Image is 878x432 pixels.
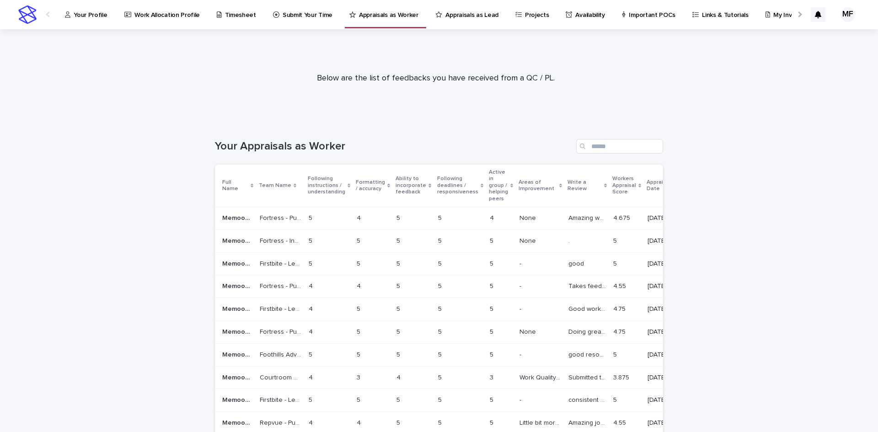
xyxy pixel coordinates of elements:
[438,395,444,404] p: 5
[568,258,586,268] p: good
[438,372,444,382] p: 5
[568,235,572,245] p: .
[613,326,627,336] p: 4.75
[519,395,523,404] p: -
[396,395,402,404] p: 5
[396,235,402,245] p: 5
[222,177,248,194] p: Full Name
[568,372,608,382] p: Submitted the work timely.
[613,395,619,404] p: 5
[356,177,385,194] p: Formatting / accuracy
[613,372,631,382] p: 3.875
[438,417,444,427] p: 5
[260,281,303,290] p: Fortress - Pull Daily Reports
[357,349,362,359] p: 5
[648,260,675,268] p: [DATE]
[490,235,495,245] p: 5
[648,351,675,359] p: [DATE]
[648,214,675,222] p: [DATE]
[222,349,254,359] p: Memoona Fatima
[568,395,608,404] p: consistent high performer
[215,320,691,343] tr: Memoona FatimaMemoona Fatima Fortress - Pull Daily ReportsFortress - Pull Daily Reports 44 55 55 ...
[396,326,402,336] p: 5
[357,235,362,245] p: 5
[260,235,303,245] p: Fortress - Independent Living - Monthly Reports
[519,372,563,382] p: Work Quality Issues.
[215,140,573,153] h1: Your Appraisals as Worker
[490,213,496,222] p: 4
[215,366,691,389] tr: Memoona FatimaMemoona Fatima Courtroom 5 - [GEOGRAPHIC_DATA] Foreclosures Data CollectionCourtroo...
[519,281,523,290] p: -
[613,258,619,268] p: 5
[215,389,691,412] tr: Memoona FatimaMemoona Fatima Firstbite - Lead GenFirstbite - Lead Gen 55 55 55 55 55 -- consisten...
[438,258,444,268] p: 5
[613,213,632,222] p: 4.675
[260,417,303,427] p: Repvue - Public Software IQ, Repvue - Salesforce/13f Name Matching, Repvue - Financial Metric Dat...
[309,417,315,427] p: 4
[357,372,362,382] p: 3
[259,181,291,191] p: Team Name
[396,304,402,313] p: 5
[648,419,675,427] p: [DATE]
[357,258,362,268] p: 5
[215,229,691,252] tr: Memoona FatimaMemoona Fatima Fortress - Independent Living - Monthly ReportsFortress - Independen...
[260,395,303,404] p: Firstbite - Lead Gen
[260,258,303,268] p: Firstbite - Lead Gen
[648,396,675,404] p: [DATE]
[222,395,254,404] p: Memoona Fatima
[309,258,314,268] p: 5
[309,372,315,382] p: 4
[490,258,495,268] p: 5
[613,304,627,313] p: 4.75
[437,174,478,197] p: Following deadlines / responsiveness
[308,174,345,197] p: Following instructions / understanding
[490,326,495,336] p: 5
[309,395,314,404] p: 5
[613,281,628,290] p: 4.55
[568,417,608,427] p: Amazing job on all three repvue projects. Takes feedback positively. Timely submissions
[357,281,363,290] p: 4
[519,213,538,222] p: None
[568,326,608,336] p: Doing great. She is a quick learner
[18,5,37,24] img: stacker-logo-s-only.png
[490,349,495,359] p: 5
[612,174,636,197] p: Workers Appraisal Score
[490,395,495,404] p: 5
[396,258,402,268] p: 5
[309,281,315,290] p: 4
[568,281,608,290] p: Takes feedback positively and implements
[222,213,254,222] p: Memoona Fatima
[396,213,402,222] p: 5
[215,343,691,366] tr: Memoona FatimaMemoona Fatima Foothills Advisory - Long Term Property ManagersFoothills Advisory -...
[215,298,691,321] tr: Memoona FatimaMemoona Fatima Firstbite - Lead GenFirstbite - Lead Gen 44 55 55 55 55 -- Good work...
[613,417,628,427] p: 4.55
[357,304,362,313] p: 5
[309,235,314,245] p: 5
[438,213,444,222] p: 5
[222,258,254,268] p: Memoona Fatima
[357,213,363,222] p: 4
[519,258,523,268] p: -
[222,417,254,427] p: Memoona Fatima
[357,417,363,427] p: 4
[519,417,563,427] p: Little bit more attention to detail required Example: Few missing records in Salesforce/13f Exact...
[576,139,663,154] div: Search
[841,7,855,22] div: MF
[396,281,402,290] p: 5
[396,372,402,382] p: 4
[215,252,691,275] tr: Memoona FatimaMemoona Fatima Firstbite - Lead GenFirstbite - Lead Gen 55 55 55 55 55 -- goodgood ...
[568,349,608,359] p: good resource to the team
[309,349,314,359] p: 5
[438,281,444,290] p: 5
[260,372,303,382] p: Courtroom 5 - FL Foreclosures Data Collection
[568,213,608,222] p: Amazing work
[260,326,303,336] p: Fortress - Pull Daily Reports
[309,213,314,222] p: 5
[222,326,254,336] p: Memoona Fatima
[613,235,619,245] p: 5
[438,235,444,245] p: 5
[260,213,303,222] p: Fortress - Pull Daily Reports
[396,417,402,427] p: 5
[222,304,254,313] p: Memoona Fatima
[309,326,315,336] p: 4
